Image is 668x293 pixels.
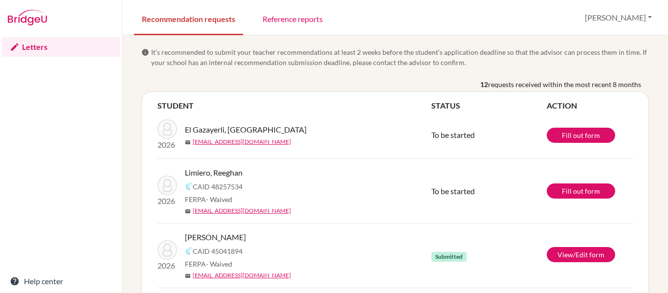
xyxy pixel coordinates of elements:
[185,139,191,145] span: mail
[431,252,467,262] span: Submitted
[193,137,291,146] a: [EMAIL_ADDRESS][DOMAIN_NAME]
[2,37,120,57] a: Letters
[185,208,191,214] span: mail
[185,182,193,190] img: Common App logo
[185,259,232,269] span: FERPA
[547,128,615,143] a: Fill out form
[151,47,649,68] span: It’s recommended to submit your teacher recommendations at least 2 weeks before the student’s app...
[185,194,232,204] span: FERPA
[431,130,475,139] span: To be started
[255,1,331,35] a: Reference reports
[157,100,431,112] th: STUDENT
[193,206,291,215] a: [EMAIL_ADDRESS][DOMAIN_NAME]
[193,181,243,192] span: CAID 48257534
[157,119,177,139] img: El Gazayerli, Mourad
[547,183,615,199] a: Fill out form
[480,79,488,90] b: 12
[206,260,232,268] span: - Waived
[141,48,149,56] span: info
[431,100,547,112] th: STATUS
[157,260,177,271] p: 2026
[547,100,633,112] th: ACTION
[206,195,232,203] span: - Waived
[8,10,47,25] img: Bridge-U
[193,246,243,256] span: CAID 45041894
[185,167,243,179] span: Limiero, Reeghan
[488,79,641,90] span: requests received within the most recent 8 months
[157,195,177,207] p: 2026
[157,139,177,151] p: 2026
[157,240,177,260] img: Atwa, Karim
[431,186,475,196] span: To be started
[193,271,291,280] a: [EMAIL_ADDRESS][DOMAIN_NAME]
[547,247,615,262] a: View/Edit form
[580,8,656,27] button: [PERSON_NAME]
[134,1,243,35] a: Recommendation requests
[185,124,307,135] span: El Gazayerli, [GEOGRAPHIC_DATA]
[2,271,120,291] a: Help center
[185,247,193,255] img: Common App logo
[185,231,246,243] span: [PERSON_NAME]
[185,273,191,279] span: mail
[157,176,177,195] img: Limiero, Reeghan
